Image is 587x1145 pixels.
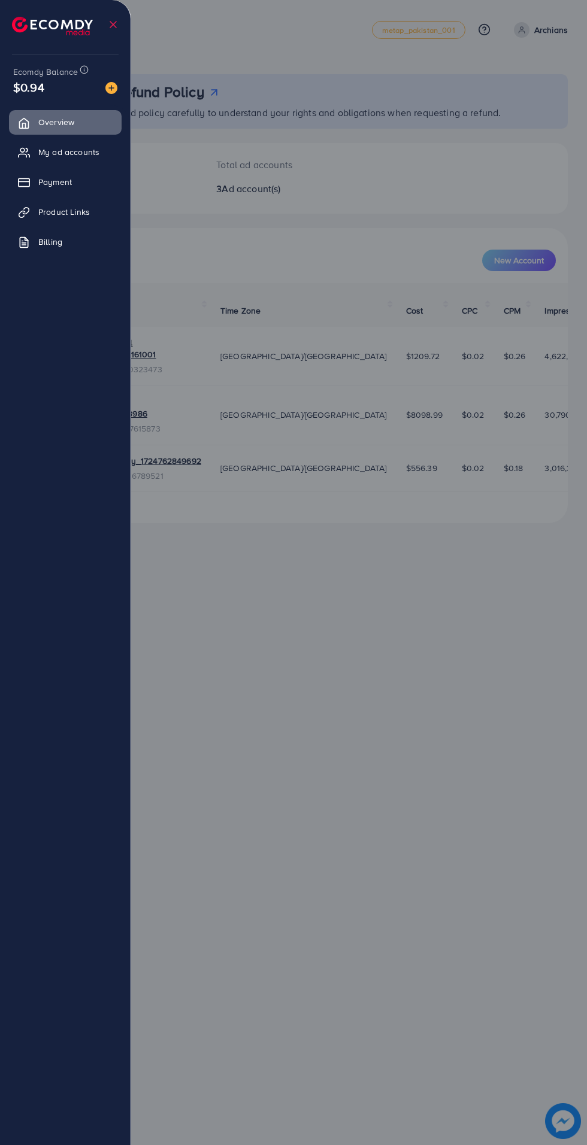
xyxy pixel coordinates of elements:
a: Payment [9,170,122,194]
a: Overview [9,110,122,134]
a: My ad accounts [9,140,122,164]
span: $0.94 [13,78,44,96]
a: Billing [9,230,122,254]
img: image [105,82,117,94]
span: Ecomdy Balance [13,66,78,78]
span: Overview [38,116,74,128]
span: Product Links [38,206,90,218]
img: logo [12,17,93,35]
span: Payment [38,176,72,188]
span: My ad accounts [38,146,99,158]
a: Product Links [9,200,122,224]
span: Billing [38,236,62,248]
